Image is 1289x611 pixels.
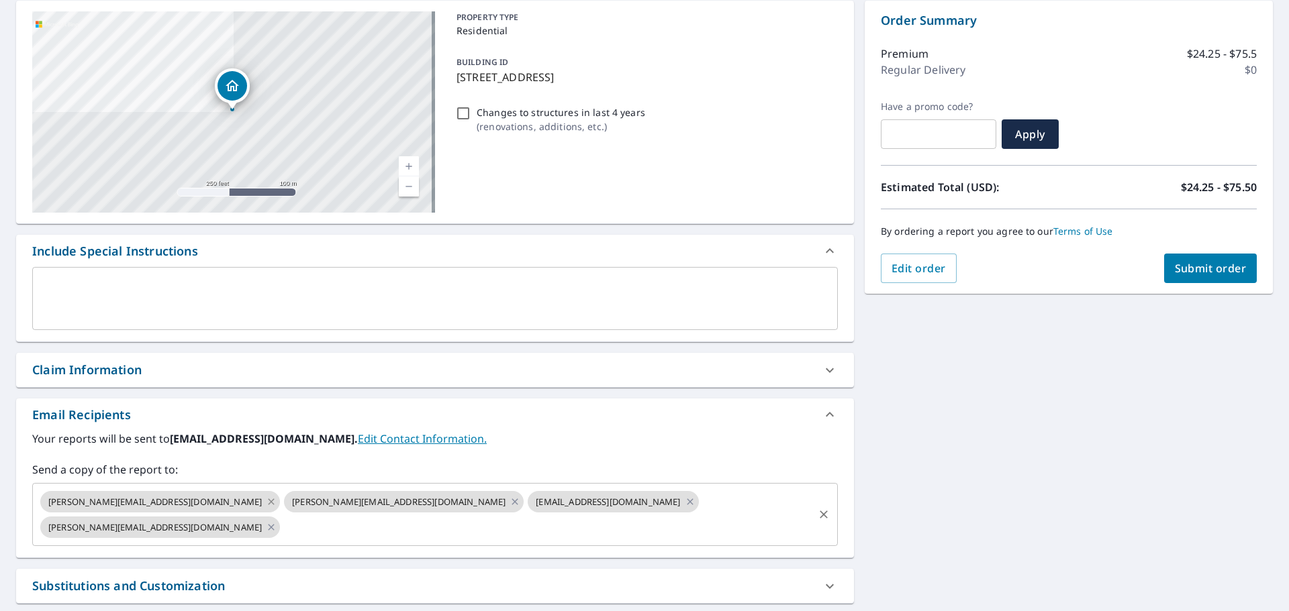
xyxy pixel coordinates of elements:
p: [STREET_ADDRESS] [457,69,832,85]
div: Email Recipients [32,406,131,424]
div: Substitutions and Customization [16,569,854,603]
span: [PERSON_NAME][EMAIL_ADDRESS][DOMAIN_NAME] [40,496,270,508]
div: Dropped pin, building 1, Residential property, 507 Stonehenge Dr Grand Prairie, TX 75052 [215,68,250,110]
div: Claim Information [32,361,142,379]
p: Changes to structures in last 4 years [477,105,645,119]
button: Clear [814,505,833,524]
a: Current Level 17, Zoom Out [399,176,419,197]
p: Regular Delivery [881,62,965,78]
p: BUILDING ID [457,56,508,68]
span: [PERSON_NAME][EMAIL_ADDRESS][DOMAIN_NAME] [40,521,270,534]
a: EditContactInfo [358,431,487,446]
span: [EMAIL_ADDRESS][DOMAIN_NAME] [528,496,688,508]
span: Edit order [892,261,946,276]
label: Have a promo code? [881,101,996,113]
p: PROPERTY TYPE [457,11,832,23]
p: By ordering a report you agree to our [881,225,1257,237]
div: Claim Information [16,353,854,387]
div: [PERSON_NAME][EMAIL_ADDRESS][DOMAIN_NAME] [40,516,280,538]
div: [PERSON_NAME][EMAIL_ADDRESS][DOMAIN_NAME] [284,491,524,512]
div: Email Recipients [16,398,854,431]
button: Apply [1002,119,1059,149]
label: Your reports will be sent to [32,431,838,447]
p: Estimated Total (USD): [881,179,1069,195]
span: [PERSON_NAME][EMAIL_ADDRESS][DOMAIN_NAME] [284,496,514,508]
p: $24.25 - $75.5 [1187,46,1257,62]
span: Apply [1012,127,1048,142]
p: Residential [457,23,832,38]
div: Substitutions and Customization [32,577,225,595]
label: Send a copy of the report to: [32,461,838,478]
p: ( renovations, additions, etc. ) [477,119,645,133]
span: Submit order [1175,261,1247,276]
div: Include Special Instructions [32,242,198,260]
div: [PERSON_NAME][EMAIL_ADDRESS][DOMAIN_NAME] [40,491,280,512]
div: Include Special Instructions [16,235,854,267]
div: [EMAIL_ADDRESS][DOMAIN_NAME] [528,491,698,512]
button: Edit order [881,254,957,283]
p: $0 [1245,62,1257,78]
button: Submit order [1164,254,1257,283]
p: Order Summary [881,11,1257,30]
a: Current Level 17, Zoom In [399,156,419,176]
p: Premium [881,46,928,62]
b: [EMAIL_ADDRESS][DOMAIN_NAME]. [170,431,358,446]
a: Terms of Use [1053,225,1113,237]
p: $24.25 - $75.50 [1181,179,1257,195]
